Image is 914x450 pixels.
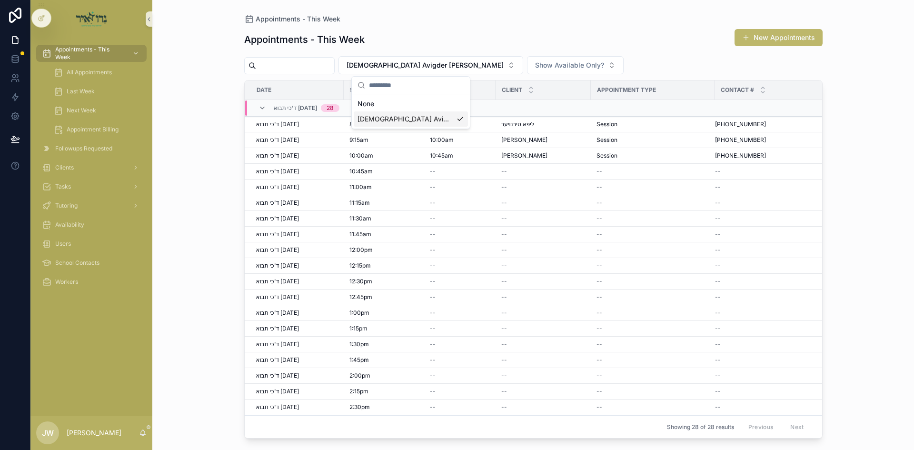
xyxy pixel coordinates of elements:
span: Next Week [67,107,96,114]
a: ליפא טירנויער [501,120,585,128]
a: -- [715,262,819,270]
a: Tutoring [36,197,147,214]
a: 1:00pm [349,309,418,317]
span: -- [715,262,721,270]
a: -- [715,168,819,175]
a: -- [501,199,585,207]
a: -- [501,325,585,332]
a: ד'כי תבוא [DATE] [256,152,338,160]
a: -- [715,183,819,191]
a: -- [596,183,709,191]
span: ד'כי תבוא [DATE] [256,325,299,332]
span: ד'כי תבוא [DATE] [256,372,299,380]
span: -- [501,278,507,285]
span: -- [501,309,507,317]
span: -- [715,325,721,332]
a: -- [715,199,819,207]
a: -- [430,168,490,175]
span: Followups Requested [55,145,112,152]
a: -- [501,168,585,175]
a: 12:15pm [349,262,418,270]
span: 1:00pm [349,309,369,317]
span: 12:00pm [349,246,373,254]
span: -- [501,246,507,254]
span: -- [596,356,602,364]
span: ד'כי תבוא [DATE] [256,120,299,128]
a: ד'כי תבוא [DATE] [256,183,338,191]
span: 2:00pm [349,372,370,380]
span: Showing 28 of 28 results [667,423,734,431]
span: -- [501,230,507,238]
a: Followups Requested [36,140,147,157]
span: -- [596,388,602,395]
span: ד'כי תבוא [DATE] [256,246,299,254]
div: Suggestions [352,94,470,129]
a: -- [430,215,490,222]
span: ד'כי תבוא [DATE] [256,403,299,411]
span: ד'כי תבוא [DATE] [274,104,318,112]
a: -- [715,278,819,285]
span: -- [501,293,507,301]
span: [DEMOGRAPHIC_DATA] Avigder [PERSON_NAME] [358,114,453,124]
a: -- [715,215,819,222]
a: -- [596,356,709,364]
span: [PERSON_NAME] [501,136,547,144]
a: 11:45am [349,230,418,238]
a: ד'כי תבוא [DATE] [256,340,338,348]
a: 11:15am [349,199,418,207]
span: -- [430,356,436,364]
a: ד'כי תבוא [DATE] [256,293,338,301]
a: -- [430,325,490,332]
span: Appointment Type [597,86,656,94]
span: ד'כי תבוא [DATE] [256,215,299,222]
a: -- [501,183,585,191]
a: -- [501,293,585,301]
a: -- [430,183,490,191]
span: Session [596,152,617,160]
span: 10:00am [430,136,454,144]
a: [PERSON_NAME] [501,136,585,144]
span: -- [596,403,602,411]
a: ד'כי תבוא [DATE] [256,388,338,395]
span: 11:30am [349,215,371,222]
span: -- [596,309,602,317]
a: -- [430,356,490,364]
a: -- [501,278,585,285]
a: -- [430,293,490,301]
span: -- [501,325,507,332]
span: 1:30pm [349,340,369,348]
h1: Appointments - This Week [244,33,365,46]
a: Session [596,136,709,144]
span: -- [715,309,721,317]
a: -- [430,388,490,395]
span: [PHONE_NUMBER] [715,136,766,144]
a: School Contacts [36,254,147,271]
a: -- [596,230,709,238]
span: -- [430,325,436,332]
a: 10:45am [430,152,490,160]
span: 2:15pm [349,388,368,395]
a: -- [596,246,709,254]
span: [DEMOGRAPHIC_DATA] Avigder [PERSON_NAME] [347,60,504,70]
span: -- [715,230,721,238]
a: -- [596,340,709,348]
a: ד'כי תבוא [DATE] [256,136,338,144]
span: -- [501,340,507,348]
span: -- [596,293,602,301]
a: -- [501,215,585,222]
span: -- [430,293,436,301]
a: -- [430,403,490,411]
span: -- [430,246,436,254]
a: Users [36,235,147,252]
span: 10:45am [430,152,453,160]
a: ד'כי תבוא [DATE] [256,356,338,364]
span: -- [596,215,602,222]
a: 10:00am [349,152,418,160]
span: Clients [55,164,74,171]
div: 28 [327,104,334,112]
a: [PERSON_NAME] [501,152,585,160]
a: -- [715,403,819,411]
a: -- [715,372,819,380]
a: -- [596,403,709,411]
a: ד'כי תבוא [DATE] [256,403,338,411]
